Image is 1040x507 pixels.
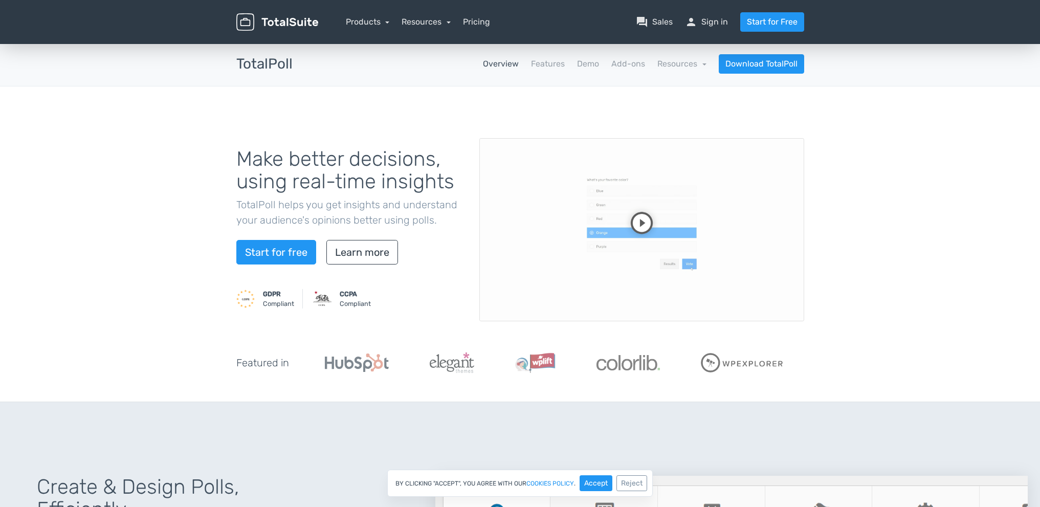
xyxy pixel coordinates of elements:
a: Start for free [236,240,316,264]
a: cookies policy [526,480,574,487]
img: Colorlib [596,355,660,370]
h5: Featured in [236,357,289,368]
img: CCPA [313,290,331,308]
img: WPLift [515,352,556,373]
a: Overview [483,58,519,70]
a: Start for Free [740,12,804,32]
h3: TotalPoll [236,56,293,72]
small: Compliant [340,289,371,308]
a: personSign in [685,16,728,28]
span: person [685,16,697,28]
img: WPExplorer [701,353,784,372]
img: TotalSuite for WordPress [236,13,318,31]
strong: GDPR [263,290,281,298]
a: Resources [402,17,451,27]
small: Compliant [263,289,294,308]
a: Resources [657,59,706,69]
h1: Make better decisions, using real-time insights [236,148,464,193]
a: Add-ons [611,58,645,70]
a: Features [531,58,565,70]
p: TotalPoll helps you get insights and understand your audience's opinions better using polls. [236,197,464,228]
button: Accept [580,475,612,491]
div: By clicking "Accept", you agree with our . [387,470,653,497]
strong: CCPA [340,290,357,298]
a: Pricing [463,16,490,28]
a: Demo [577,58,599,70]
a: Download TotalPoll [719,54,804,74]
img: GDPR [236,290,255,308]
a: question_answerSales [636,16,673,28]
a: Products [346,17,390,27]
img: Hubspot [325,354,389,372]
img: ElegantThemes [430,352,474,373]
button: Reject [616,475,647,491]
span: question_answer [636,16,648,28]
a: Learn more [326,240,398,264]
